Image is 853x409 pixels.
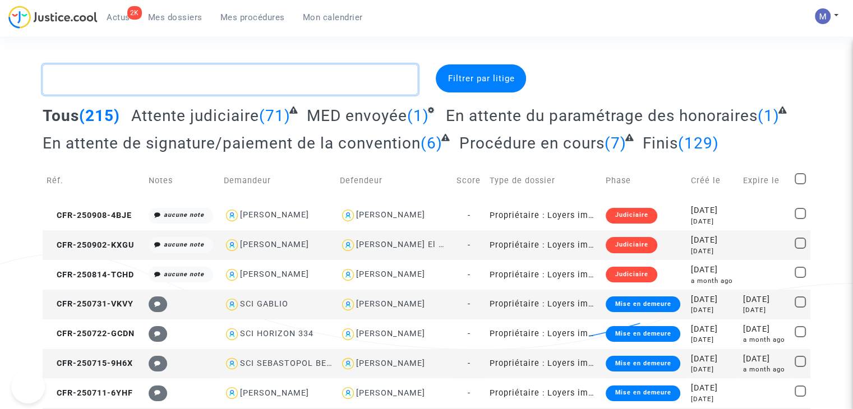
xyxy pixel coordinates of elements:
[47,329,135,338] span: CFR-250722-GCDN
[421,134,442,152] span: (6)
[356,388,425,398] div: [PERSON_NAME]
[691,382,735,394] div: [DATE]
[356,329,425,338] div: [PERSON_NAME]
[815,8,831,24] img: AAcHTtesyyZjLYJxzrkRG5BOJsapQ6nO-85ChvdZAQ62n80C=s96-c
[164,241,204,248] i: aucune note
[743,365,786,374] div: a month ago
[47,240,134,250] span: CFR-250902-KXGU
[240,359,387,368] div: SCI SEBASTOPOL BERGER-JUILLOT
[743,305,786,315] div: [DATE]
[691,394,735,404] div: [DATE]
[8,6,98,29] img: jc-logo.svg
[691,264,735,276] div: [DATE]
[486,201,602,230] td: Propriétaire : Loyers impayés/Charges impayées
[303,12,363,22] span: Mon calendrier
[47,388,133,398] span: CFR-250711-6YHF
[691,247,735,256] div: [DATE]
[240,240,309,249] div: [PERSON_NAME]
[678,134,719,152] span: (129)
[468,211,471,220] span: -
[11,370,45,403] iframe: Help Scout Beacon - Open
[79,106,120,125] span: (215)
[145,161,220,201] td: Notes
[605,134,626,152] span: (7)
[164,271,204,278] i: aucune note
[643,134,678,152] span: Finis
[148,12,202,22] span: Mes dossiers
[47,299,133,309] span: CFR-250731-VKVY
[356,299,425,309] div: [PERSON_NAME]
[340,207,356,224] img: icon-user.svg
[340,326,356,342] img: icon-user.svg
[340,267,356,283] img: icon-user.svg
[606,385,680,401] div: Mise en demeure
[307,106,407,125] span: MED envoyée
[240,329,313,338] div: SCI HORIZON 334
[486,319,602,349] td: Propriétaire : Loyers impayés/Charges impayées
[240,299,288,309] div: SCI GABLIO
[468,388,471,398] span: -
[468,359,471,368] span: -
[691,204,735,217] div: [DATE]
[691,365,735,374] div: [DATE]
[340,237,356,253] img: icon-user.svg
[47,270,134,280] span: CFR-250814-TCHD
[739,161,790,201] td: Expire le
[340,356,356,372] img: icon-user.svg
[687,161,739,201] td: Créé le
[486,378,602,408] td: Propriétaire : Loyers impayés/Charges impayées
[356,269,425,279] div: [PERSON_NAME]
[486,230,602,260] td: Propriétaire : Loyers impayés/Charges impayées
[486,290,602,319] td: Propriétaire : Loyers impayés/Charges impayées
[691,217,735,226] div: [DATE]
[459,134,605,152] span: Procédure en cours
[224,385,240,401] img: icon-user.svg
[224,207,240,224] img: icon-user.svg
[691,276,735,286] div: a month ago
[107,12,130,22] span: Actus
[336,161,452,201] td: Defendeur
[47,211,132,220] span: CFR-250908-4BJE
[407,106,429,125] span: (1)
[224,267,240,283] img: icon-user.svg
[224,356,240,372] img: icon-user.svg
[743,335,786,345] div: a month ago
[139,9,211,26] a: Mes dossiers
[43,106,79,125] span: Tous
[340,385,356,401] img: icon-user.svg
[468,270,471,280] span: -
[240,210,309,220] div: [PERSON_NAME]
[486,161,602,201] td: Type de dossier
[356,240,467,249] div: [PERSON_NAME] El Hosiny
[43,161,144,201] td: Réf.
[691,234,735,247] div: [DATE]
[468,299,471,309] span: -
[294,9,372,26] a: Mon calendrier
[259,106,291,125] span: (71)
[224,237,240,253] img: icon-user.svg
[131,106,259,125] span: Attente judiciaire
[47,359,133,368] span: CFR-250715-9H6X
[691,305,735,315] div: [DATE]
[356,359,425,368] div: [PERSON_NAME]
[164,211,204,219] i: aucune note
[211,9,294,26] a: Mes procédures
[486,260,602,290] td: Propriétaire : Loyers impayés/Charges impayées
[606,296,680,312] div: Mise en demeure
[743,323,786,336] div: [DATE]
[127,6,142,20] div: 2K
[224,296,240,313] img: icon-user.svg
[220,161,336,201] td: Demandeur
[743,294,786,306] div: [DATE]
[468,240,471,250] span: -
[691,335,735,345] div: [DATE]
[340,296,356,313] img: icon-user.svg
[448,73,514,83] span: Filtrer par litige
[446,106,758,125] span: En attente du paramétrage des honoraires
[606,326,680,342] div: Mise en demeure
[240,269,309,279] div: [PERSON_NAME]
[691,294,735,306] div: [DATE]
[43,134,421,152] span: En attente de signature/paiement de la convention
[606,208,657,224] div: Judiciaire
[606,237,657,253] div: Judiciaire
